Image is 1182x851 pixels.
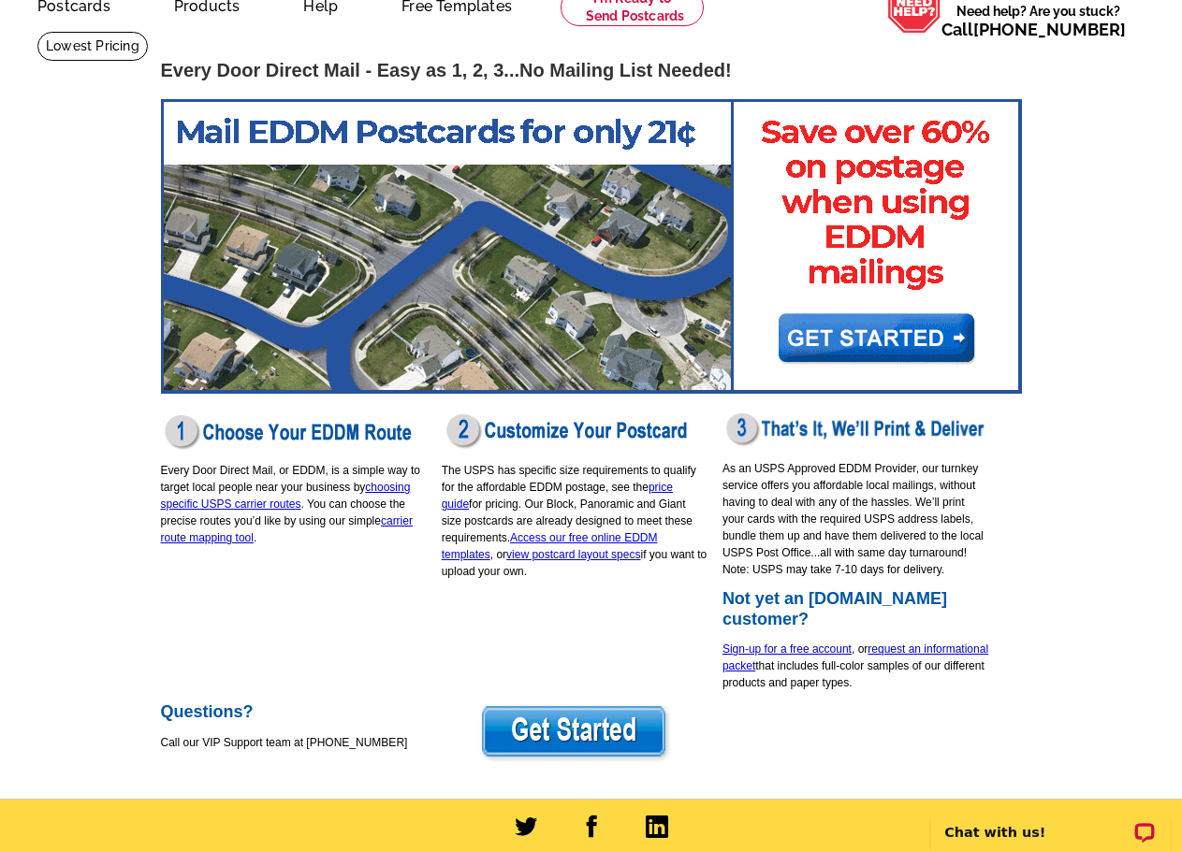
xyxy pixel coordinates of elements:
iframe: LiveChat chat widget [919,792,1182,851]
a: price guide [442,481,673,511]
p: Every Door Direct Mail, or EDDM, is a simple way to target local people near your business by . Y... [161,462,428,546]
p: As an USPS Approved EDDM Provider, our turnkey service offers you affordable local mailings, with... [722,460,989,578]
span: Call [941,20,1126,39]
img: eddm-print-deliver.png [722,411,989,449]
span: Need help? Are you stuck? [941,2,1135,39]
a: view postcard layout specs [506,548,640,561]
h2: Questions? [161,702,428,723]
p: , or that includes full-color samples of our different products and paper types. [722,641,989,691]
h2: Not yet an [DOMAIN_NAME] customer? [722,589,989,629]
img: eddm-choose-route.png [161,411,416,451]
h1: Every Door Direct Mail - Easy as 1, 2, 3...No Mailing List Needed! [161,61,1022,80]
p: The USPS has specific size requirements to qualify for the affordable EDDM postage, see the for p... [442,462,708,580]
a: Sign-up for a free account [722,642,852,656]
a: [PHONE_NUMBER] [973,20,1126,39]
img: eddm-customize-postcard.png [442,411,696,451]
p: Call our VIP Support team at [PHONE_NUMBER] [161,734,428,751]
img: eddm-get-started-button.png [478,702,672,763]
a: Access our free online EDDM templates [442,531,658,561]
img: EC_EDDM-postcards-marketing-banner.png [161,99,1022,394]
